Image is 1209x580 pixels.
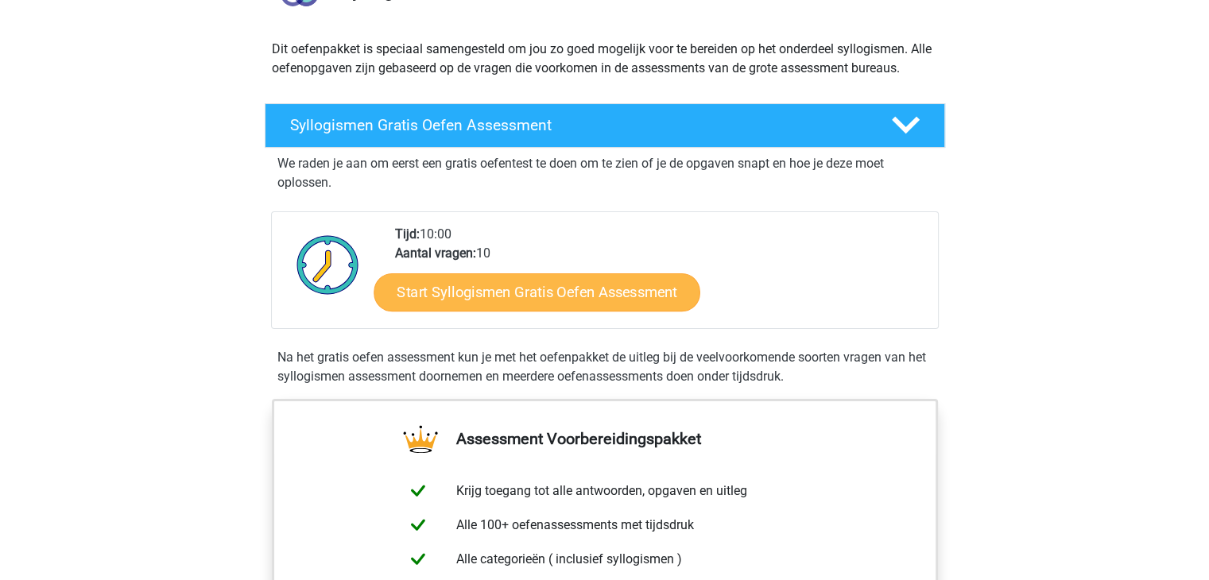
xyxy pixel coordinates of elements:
[258,103,951,148] a: Syllogismen Gratis Oefen Assessment
[290,116,866,134] h4: Syllogismen Gratis Oefen Assessment
[277,154,932,192] p: We raden je aan om eerst een gratis oefentest te doen om te zien of je de opgaven snapt en hoe je...
[383,225,937,328] div: 10:00 10
[288,225,368,304] img: Klok
[272,40,938,78] p: Dit oefenpakket is speciaal samengesteld om jou zo goed mogelijk voor te bereiden op het onderdee...
[395,226,420,242] b: Tijd:
[395,246,476,261] b: Aantal vragen:
[271,348,939,386] div: Na het gratis oefen assessment kun je met het oefenpakket de uitleg bij de veelvoorkomende soorte...
[374,273,700,311] a: Start Syllogismen Gratis Oefen Assessment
